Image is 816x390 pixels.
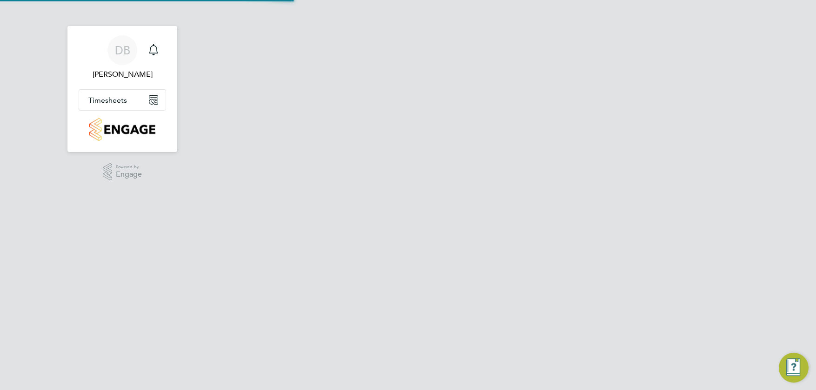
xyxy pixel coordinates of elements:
[115,44,130,56] span: DB
[67,26,177,152] nav: Main navigation
[89,118,155,141] img: countryside-properties-logo-retina.png
[779,353,809,383] button: Engage Resource Center
[79,118,166,141] a: Go to home page
[79,90,166,110] button: Timesheets
[88,96,127,105] span: Timesheets
[79,69,166,80] span: David Brown
[116,163,142,171] span: Powered by
[116,171,142,178] span: Engage
[103,163,142,181] a: Powered byEngage
[79,35,166,80] a: DB[PERSON_NAME]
